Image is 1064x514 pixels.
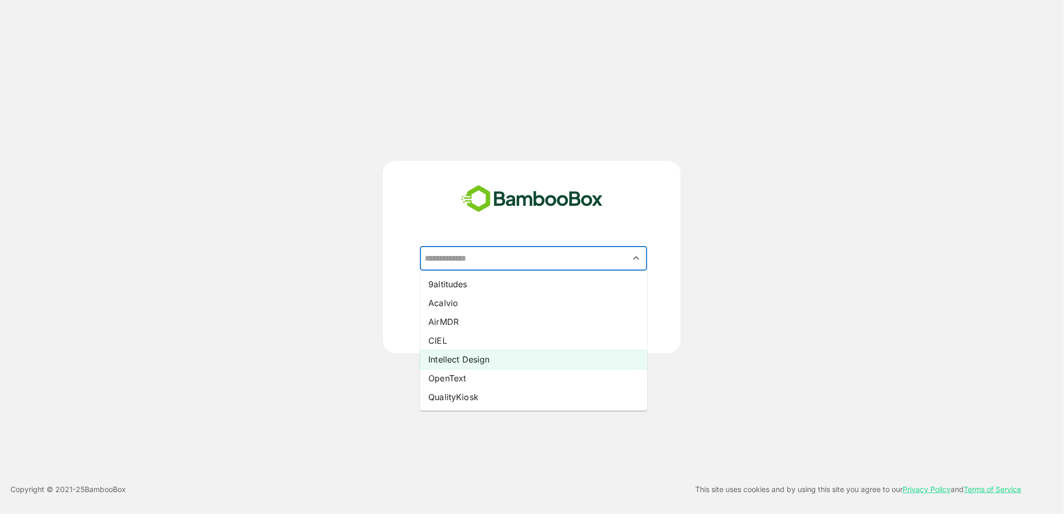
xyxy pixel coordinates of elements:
[420,294,647,312] li: Acalvio
[420,369,647,388] li: OpenText
[420,388,647,406] li: QualityKiosk
[420,312,647,331] li: AirMDR
[455,182,609,216] img: bamboobox
[629,251,644,265] button: Close
[695,483,1021,496] p: This site uses cookies and by using this site you agree to our and
[903,485,951,494] a: Privacy Policy
[10,483,126,496] p: Copyright © 2021- 25 BambooBox
[964,485,1021,494] a: Terms of Service
[420,275,647,294] li: 9altitudes
[420,331,647,350] li: CIEL
[420,350,647,369] li: Intellect Design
